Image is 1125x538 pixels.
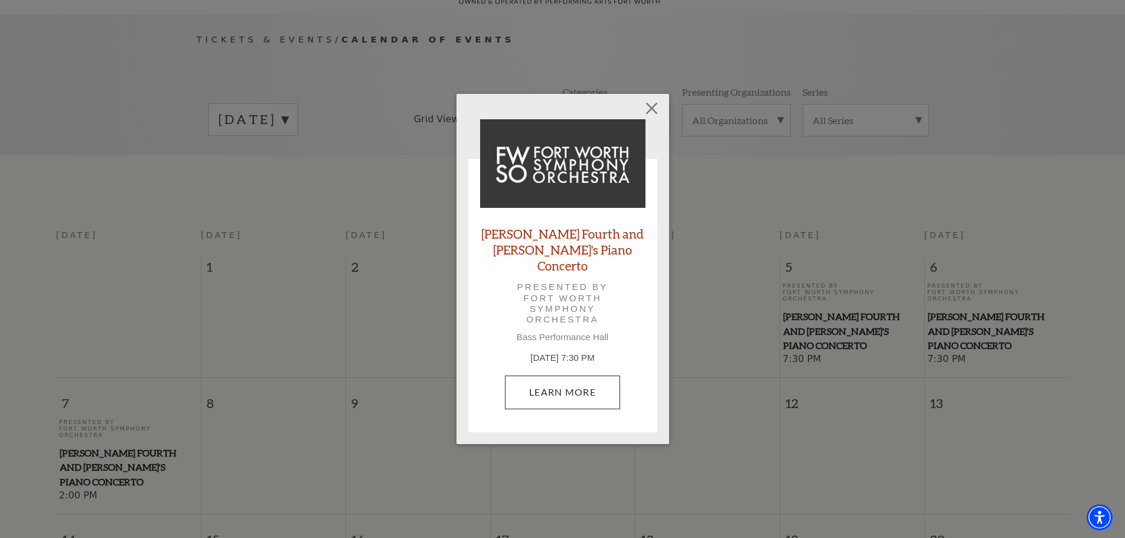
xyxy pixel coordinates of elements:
p: Presented by Fort Worth Symphony Orchestra [497,282,629,325]
a: September 5, 7:30 PM Learn More [505,376,620,409]
button: Close [640,97,663,120]
img: Brahms Fourth and Grieg's Piano Concerto [480,119,645,208]
p: [DATE] 7:30 PM [480,351,645,365]
p: Bass Performance Hall [480,332,645,343]
div: Accessibility Menu [1087,504,1113,530]
a: [PERSON_NAME] Fourth and [PERSON_NAME]'s Piano Concerto [480,226,645,274]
